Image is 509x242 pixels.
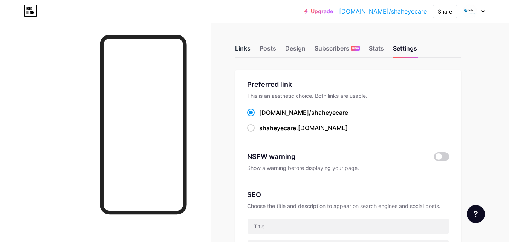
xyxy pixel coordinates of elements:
img: Shah Eye Care [463,4,477,18]
div: SEO [247,190,449,200]
div: [DOMAIN_NAME]/ [259,108,348,117]
div: Choose the title and description to appear on search engines and social posts. [247,203,449,209]
div: NSFW warning [247,151,423,162]
div: Share [438,8,452,15]
div: Links [235,44,251,57]
div: .[DOMAIN_NAME] [259,123,348,133]
span: shaheyecare [259,124,296,132]
span: NEW [352,46,359,51]
div: Show a warning before displaying your page. [247,165,449,171]
a: [DOMAIN_NAME]/shaheyecare [339,7,427,16]
div: Settings [393,44,417,57]
span: shaheyecare [311,109,348,116]
div: Preferred link [247,79,449,89]
a: Upgrade [304,8,333,14]
div: Subscribers [315,44,360,57]
input: Title [248,219,449,234]
div: This is an aesthetic choice. Both links are usable. [247,92,449,99]
div: Stats [369,44,384,57]
div: Design [285,44,306,57]
div: Posts [260,44,276,57]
